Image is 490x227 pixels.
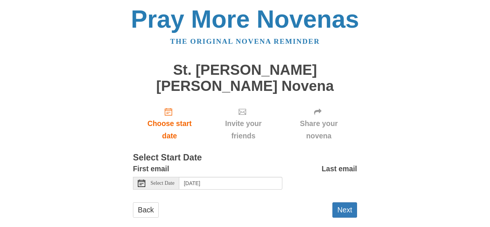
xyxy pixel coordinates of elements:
[133,101,206,146] a: Choose start date
[332,202,357,218] button: Next
[214,117,273,142] span: Invite your friends
[170,37,320,45] a: The original novena reminder
[133,62,357,94] h1: St. [PERSON_NAME] [PERSON_NAME] Novena
[206,101,280,146] div: Click "Next" to confirm your start date first.
[288,117,350,142] span: Share your novena
[151,181,174,186] span: Select Date
[140,117,199,142] span: Choose start date
[133,202,159,218] a: Back
[322,163,357,175] label: Last email
[133,163,169,175] label: First email
[280,101,357,146] div: Click "Next" to confirm your start date first.
[131,5,359,33] a: Pray More Novenas
[133,153,357,163] h3: Select Start Date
